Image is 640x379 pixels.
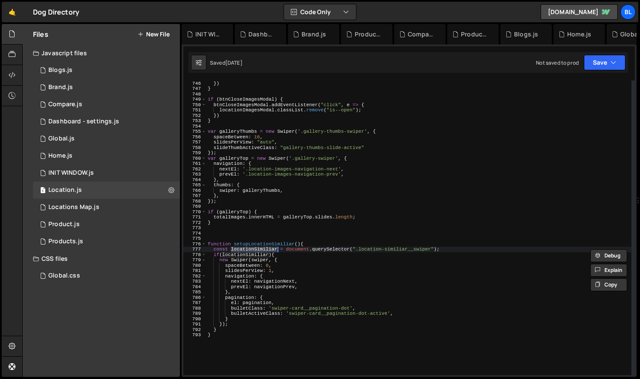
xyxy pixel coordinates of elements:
[183,124,206,129] div: 754
[183,204,206,209] div: 769
[183,220,206,226] div: 772
[183,322,206,327] div: 791
[33,182,180,199] : 16220/43679.js
[183,150,206,156] div: 759
[33,130,180,147] div: 16220/43681.js
[183,231,206,236] div: 774
[183,156,206,161] div: 760
[183,263,206,269] div: 780
[48,101,82,108] div: Compare.js
[33,147,180,164] div: 16220/44319.js
[461,30,488,39] div: Products.js
[541,4,618,20] a: [DOMAIN_NAME]
[48,135,75,143] div: Global.js
[620,4,636,20] a: Bl
[210,59,242,66] div: Saved
[183,86,206,92] div: 747
[514,30,538,39] div: Blogs.js
[183,118,206,124] div: 753
[183,102,206,108] div: 750
[183,193,206,199] div: 767
[183,300,206,306] div: 787
[183,209,206,215] div: 770
[33,79,180,96] div: 16220/44394.js
[48,238,83,245] div: Products.js
[48,169,94,177] div: INIT WINDOW.js
[302,30,326,39] div: Brand.js
[33,7,79,17] div: Dog Directory
[183,172,206,177] div: 763
[248,30,276,39] div: Dashboard - settings.js
[33,113,180,130] div: 16220/44476.js
[183,113,206,119] div: 752
[33,96,180,113] div: 16220/44328.js
[183,215,206,220] div: 771
[183,268,206,274] div: 781
[567,30,591,39] div: Home.js
[590,278,627,291] button: Copy
[33,267,180,284] div: 16220/43682.css
[23,45,180,62] div: Javascript files
[183,311,206,316] div: 789
[48,203,99,211] div: Locations Map.js
[355,30,382,39] div: Product.js
[183,134,206,140] div: 756
[183,92,206,97] div: 748
[183,327,206,333] div: 792
[183,129,206,134] div: 755
[590,249,627,262] button: Debug
[183,182,206,188] div: 765
[183,274,206,279] div: 782
[2,2,23,22] a: 🤙
[183,252,206,258] div: 778
[33,199,180,216] div: 16220/43680.js
[284,4,356,20] button: Code Only
[183,332,206,338] div: 793
[33,164,180,182] div: 16220/44477.js
[48,84,73,91] div: Brand.js
[183,247,206,252] div: 777
[590,264,627,277] button: Explain
[183,257,206,263] div: 779
[584,55,625,70] button: Save
[183,316,206,322] div: 790
[33,30,48,39] h2: Files
[48,221,80,228] div: Product.js
[48,272,80,280] div: Global.css
[48,152,72,160] div: Home.js
[195,30,223,39] div: INIT WINDOW.js
[23,250,180,267] div: CSS files
[48,118,119,125] div: Dashboard - settings.js
[183,236,206,242] div: 775
[183,177,206,183] div: 764
[536,59,579,66] div: Not saved to prod
[183,279,206,284] div: 783
[183,145,206,151] div: 758
[48,66,72,74] div: Blogs.js
[183,161,206,167] div: 761
[183,242,206,247] div: 776
[33,62,180,79] div: 16220/44321.js
[183,284,206,290] div: 784
[183,188,206,194] div: 766
[183,289,206,295] div: 785
[183,140,206,145] div: 757
[33,233,180,250] div: 16220/44324.js
[183,97,206,102] div: 749
[33,216,180,233] div: 16220/44393.js
[183,81,206,87] div: 746
[183,225,206,231] div: 773
[48,186,82,194] div: Location.js
[183,107,206,113] div: 751
[225,59,242,66] div: [DATE]
[183,306,206,311] div: 788
[183,295,206,301] div: 786
[183,167,206,172] div: 762
[138,31,170,38] button: New File
[408,30,435,39] div: Compare.js
[183,199,206,204] div: 768
[40,188,45,194] span: 1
